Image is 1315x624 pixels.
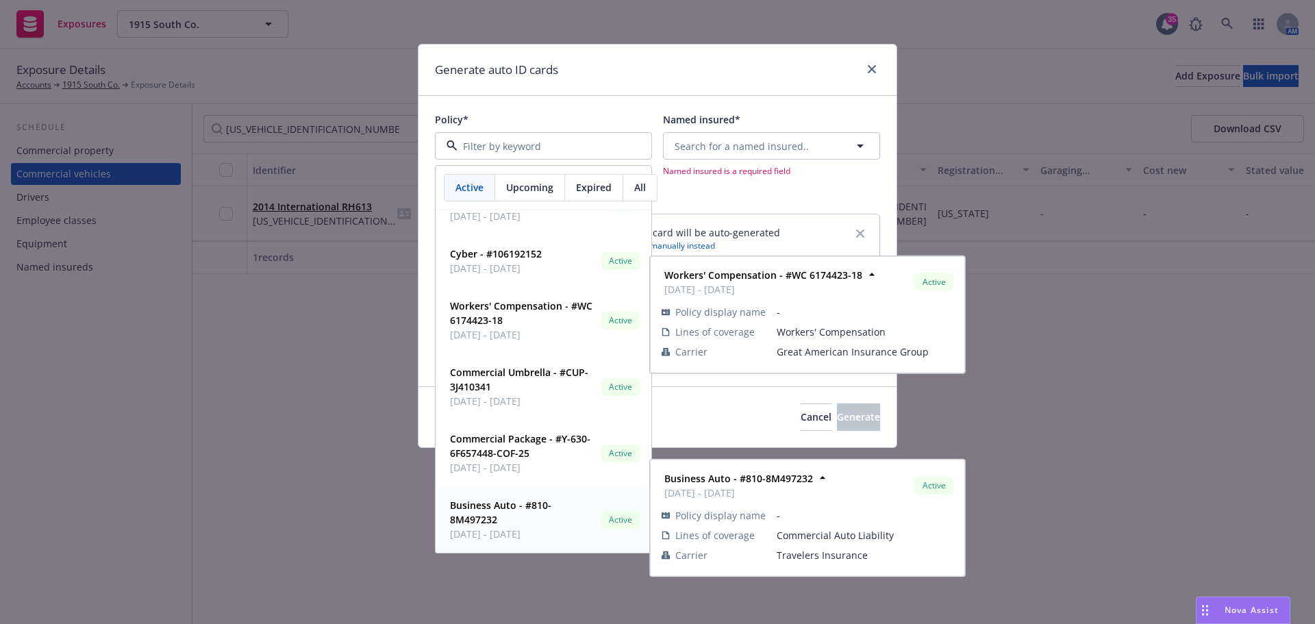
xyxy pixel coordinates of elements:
[450,327,596,342] span: [DATE] - [DATE]
[920,276,948,288] span: Active
[852,225,868,242] a: remove
[450,499,551,526] strong: Business Auto - #810-8M497232
[675,528,755,542] span: Lines of coverage
[1196,597,1290,624] button: Nova Assist
[777,528,953,542] span: Commercial Auto Liability
[450,394,596,408] span: [DATE] - [DATE]
[607,381,634,393] span: Active
[664,269,862,282] strong: Workers' Compensation - #WC 6174423-18
[1197,597,1214,623] div: Drag to move
[864,61,880,77] a: close
[435,113,468,126] span: Policy*
[634,180,646,195] span: All
[664,472,813,485] strong: Business Auto - #810-8M497232
[450,366,588,393] strong: Commercial Umbrella - #CUP-3J410341
[607,514,634,526] span: Active
[435,61,558,79] h1: Generate auto ID cards
[1225,604,1279,616] span: Nova Assist
[450,247,542,260] strong: Cyber - #106192152
[663,132,880,160] button: Search for a named insured..
[675,305,766,319] span: Policy display name
[450,432,590,460] strong: Commercial Package - #Y-630-6F657448-COF-25
[675,548,707,562] span: Carrier
[458,139,624,153] input: Filter by keyword
[663,165,880,177] span: Named insured is a required field
[450,460,596,475] span: [DATE] - [DATE]
[777,548,953,562] span: Travelers Insurance
[621,240,780,251] span: Upload manually instead
[675,508,766,523] span: Policy display name
[664,282,862,297] span: [DATE] - [DATE]
[675,139,809,153] span: Search for a named insured..
[920,479,948,492] span: Active
[621,225,780,240] span: The ID card will be auto-generated
[664,486,813,500] span: [DATE] - [DATE]
[576,180,612,195] span: Expired
[450,261,542,275] span: [DATE] - [DATE]
[506,180,553,195] span: Upcoming
[450,527,596,541] span: [DATE] - [DATE]
[777,305,953,319] span: -
[607,255,634,267] span: Active
[450,299,592,327] strong: Workers' Compensation - #WC 6174423-18
[455,180,484,195] span: Active
[777,508,953,523] span: -
[450,209,596,223] span: [DATE] - [DATE]
[607,314,634,327] span: Active
[607,447,634,460] span: Active
[663,113,740,126] span: Named insured*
